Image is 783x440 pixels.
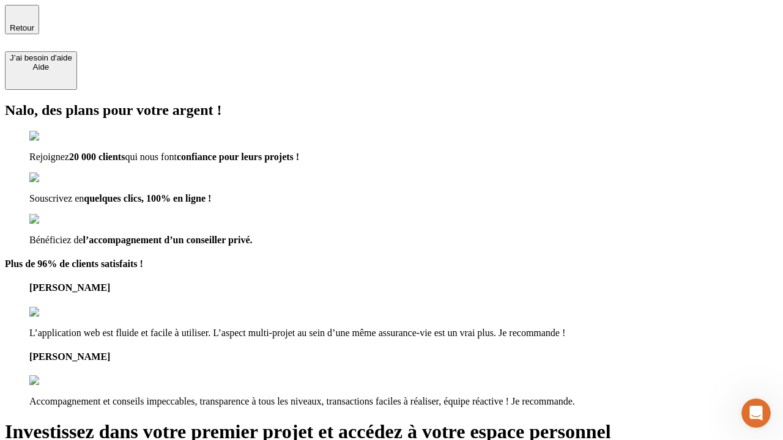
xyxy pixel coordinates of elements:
h4: Plus de 96% de clients satisfaits ! [5,258,778,269]
h4: [PERSON_NAME] [29,282,778,293]
p: L’application web est fluide et facile à utiliser. L’aspect multi-projet au sein d’une même assur... [29,328,778,339]
span: Retour [10,23,34,32]
span: quelques clics, 100% en ligne ! [84,193,211,204]
img: checkmark [29,214,82,225]
div: J’ai besoin d'aide [10,53,72,62]
span: confiance pour leurs projets ! [177,152,299,162]
img: checkmark [29,131,82,142]
button: J’ai besoin d'aideAide [5,51,77,90]
p: Accompagnement et conseils impeccables, transparence à tous les niveaux, transactions faciles à r... [29,396,778,407]
span: l’accompagnement d’un conseiller privé. [83,235,253,245]
span: Souscrivez en [29,193,84,204]
span: 20 000 clients [69,152,125,162]
img: checkmark [29,172,82,183]
button: Retour [5,5,39,34]
div: Aide [10,62,72,71]
iframe: Intercom live chat [741,398,771,428]
h4: [PERSON_NAME] [29,351,778,362]
span: qui nous font [125,152,176,162]
span: Bénéficiez de [29,235,83,245]
h2: Nalo, des plans pour votre argent ! [5,102,778,119]
img: reviews stars [29,375,90,386]
img: reviews stars [29,307,90,318]
span: Rejoignez [29,152,69,162]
